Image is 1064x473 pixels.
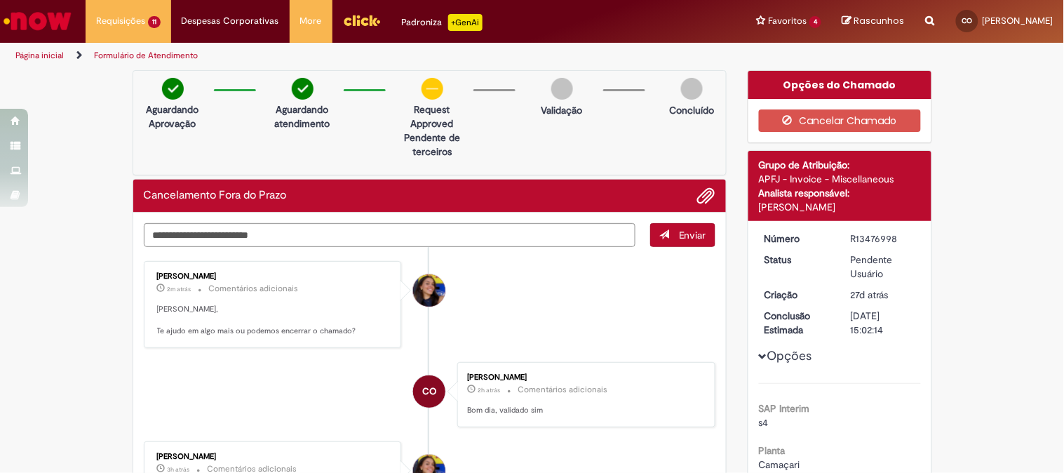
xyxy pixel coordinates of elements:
small: Comentários adicionais [518,384,607,396]
ul: Trilhas de página [11,43,699,69]
div: undefined Online [413,274,445,307]
span: CO [422,375,436,408]
img: click_logo_yellow_360x200.png [343,10,381,31]
span: s4 [759,416,769,429]
div: [PERSON_NAME] [157,272,391,281]
div: Grupo de Atribuição: [759,158,921,172]
p: +GenAi [448,14,483,31]
div: R13476998 [851,232,916,246]
img: circle-minus.png [422,78,443,100]
div: [PERSON_NAME] [157,453,391,461]
dt: Número [754,232,840,246]
dt: Conclusão Estimada [754,309,840,337]
img: check-circle-green.png [292,78,314,100]
b: SAP Interim [759,402,810,415]
button: Adicionar anexos [697,187,715,205]
p: Aguardando Aprovação [139,102,207,131]
span: 4 [809,16,821,28]
div: Pendente Usuário [851,253,916,281]
span: [PERSON_NAME] [983,15,1053,27]
button: Cancelar Chamado [759,109,921,132]
span: Camaçari [759,458,800,471]
span: Requisições [96,14,145,28]
p: Bom dia, validado sim [467,405,701,416]
div: [DATE] 15:02:14 [851,309,916,337]
time: 30/09/2025 09:13:08 [478,386,500,394]
span: Favoritos [768,14,807,28]
a: Página inicial [15,50,64,61]
div: Analista responsável: [759,186,921,200]
img: img-circle-grey.png [551,78,573,100]
button: Enviar [650,223,715,247]
div: [PERSON_NAME] [467,373,701,382]
span: Enviar [679,229,706,241]
h2: Cancelamento Fora do Prazo Histórico de tíquete [144,189,287,202]
span: CO [962,16,973,25]
textarea: Digite sua mensagem aqui... [144,223,636,247]
div: [PERSON_NAME] [759,200,921,214]
img: check-circle-green.png [162,78,184,100]
b: Planta [759,444,786,457]
div: 03/09/2025 13:49:02 [851,288,916,302]
time: 03/09/2025 13:49:02 [851,288,889,301]
img: ServiceNow [1,7,74,35]
p: Validação [541,103,583,117]
time: 30/09/2025 11:41:27 [168,285,191,293]
span: 27d atrás [851,288,889,301]
span: 11 [148,16,161,28]
div: APFJ - Invoice - Miscellaneous [759,172,921,186]
span: More [300,14,322,28]
span: 2h atrás [478,386,500,394]
img: img-circle-grey.png [681,78,703,100]
small: Comentários adicionais [209,283,299,295]
div: Camila Moura Oliveira [413,375,445,408]
p: Concluído [669,103,714,117]
p: Aguardando atendimento [269,102,337,131]
span: 2m atrás [168,285,191,293]
div: Padroniza [402,14,483,31]
span: Despesas Corporativas [182,14,279,28]
span: Rascunhos [854,14,905,27]
dt: Status [754,253,840,267]
div: Opções do Chamado [748,71,931,99]
p: request approved [398,102,466,131]
dt: Criação [754,288,840,302]
p: [PERSON_NAME], Te ajudo em algo mais ou podemos encerrar o chamado? [157,304,391,337]
a: Rascunhos [842,15,905,28]
a: Formulário de Atendimento [94,50,198,61]
p: Pendente de terceiros [398,131,466,159]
